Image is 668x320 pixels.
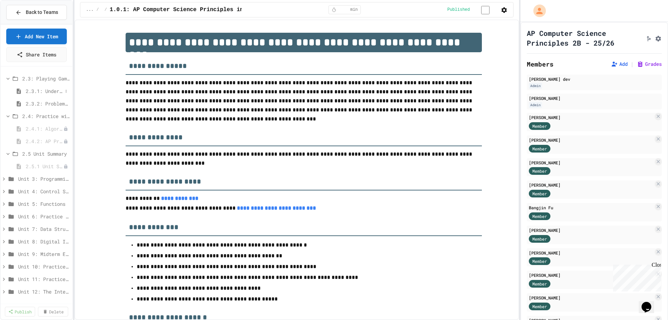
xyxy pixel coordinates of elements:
span: 2.5.1 Unit Summary [26,163,63,170]
div: Admin [529,102,542,108]
a: Publish [5,307,35,317]
div: Unpublished [63,164,68,169]
h1: AP Computer Science Principles 2B - 25/26 [527,28,642,48]
input: publish toggle [473,6,498,14]
span: Member [532,190,547,197]
span: Back to Teams [26,9,58,16]
span: Member [532,303,547,310]
button: Add [611,61,628,68]
span: 2.5 Unit Summary [22,150,70,157]
span: 2.3: Playing Games [22,75,70,82]
span: Published [447,7,470,13]
button: Back to Teams [6,5,67,20]
span: min [350,7,358,13]
span: Member [532,123,547,129]
div: [PERSON_NAME] [529,159,653,166]
div: My Account [526,3,548,19]
iframe: chat widget [639,292,661,313]
span: Unit 4: Control Structures [18,188,70,195]
span: Unit 7: Data Structures [18,225,70,233]
div: [PERSON_NAME] [529,250,653,256]
span: ... [86,7,94,13]
div: [PERSON_NAME] [529,114,653,120]
span: Member [532,258,547,264]
span: Member [532,281,547,287]
span: Unit 11: Practice Project - Loaded Dice [18,275,70,283]
div: [PERSON_NAME] [529,95,660,101]
div: Chat with us now!Close [3,3,48,44]
span: Unit 3: Programming with Python [18,175,70,182]
div: Bangjin Fu [529,204,653,211]
a: Delete [38,307,68,317]
span: 2.4.2: AP Practice Questions [26,138,63,145]
div: Content is published and visible to students [447,5,498,14]
div: [PERSON_NAME] [529,182,653,188]
span: Member [532,146,547,152]
span: Unit 6: Practice Project - Tell a Story [18,213,70,220]
span: Unit 5: Functions [18,200,70,208]
span: Member [532,213,547,219]
span: Unit 8: Digital Information [18,238,70,245]
button: Assignment Settings [655,34,662,42]
div: Unpublished [63,126,68,131]
span: Unit 10: Practice Project - Wordle [18,263,70,270]
div: [PERSON_NAME] [529,137,653,143]
button: Click to see fork details [645,34,652,42]
span: Unit 12: The Internet [18,288,70,295]
span: / [104,7,107,13]
div: Unpublished [63,139,68,144]
span: 2.4: Practice with Algorithms [22,112,70,120]
div: [PERSON_NAME] [529,227,653,233]
span: 1.0.1: AP Computer Science Principles in Python Course Syllabus [110,6,320,14]
span: 2.3.1: Understanding Games with Flowcharts [26,87,63,95]
span: 2.4.1: Algorithm Practice Exercises [26,125,63,132]
span: Member [532,168,547,174]
span: 2.3.2: Problem Solving Reflection [26,100,70,107]
span: Unit 13: Cybersecurity [18,301,70,308]
div: Admin [529,83,542,89]
div: [PERSON_NAME] [529,272,653,278]
span: | [630,60,634,68]
span: Member [532,236,547,242]
div: [PERSON_NAME] [529,295,653,301]
button: Grades [637,61,662,68]
a: Share Items [6,47,67,62]
span: Unit 9: Midterm Exam [18,250,70,258]
h2: Members [527,59,554,69]
a: Add New Item [6,29,67,44]
span: / [96,7,99,13]
button: More options [63,88,70,95]
iframe: chat widget [610,262,661,291]
div: [PERSON_NAME] dev [529,76,660,82]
